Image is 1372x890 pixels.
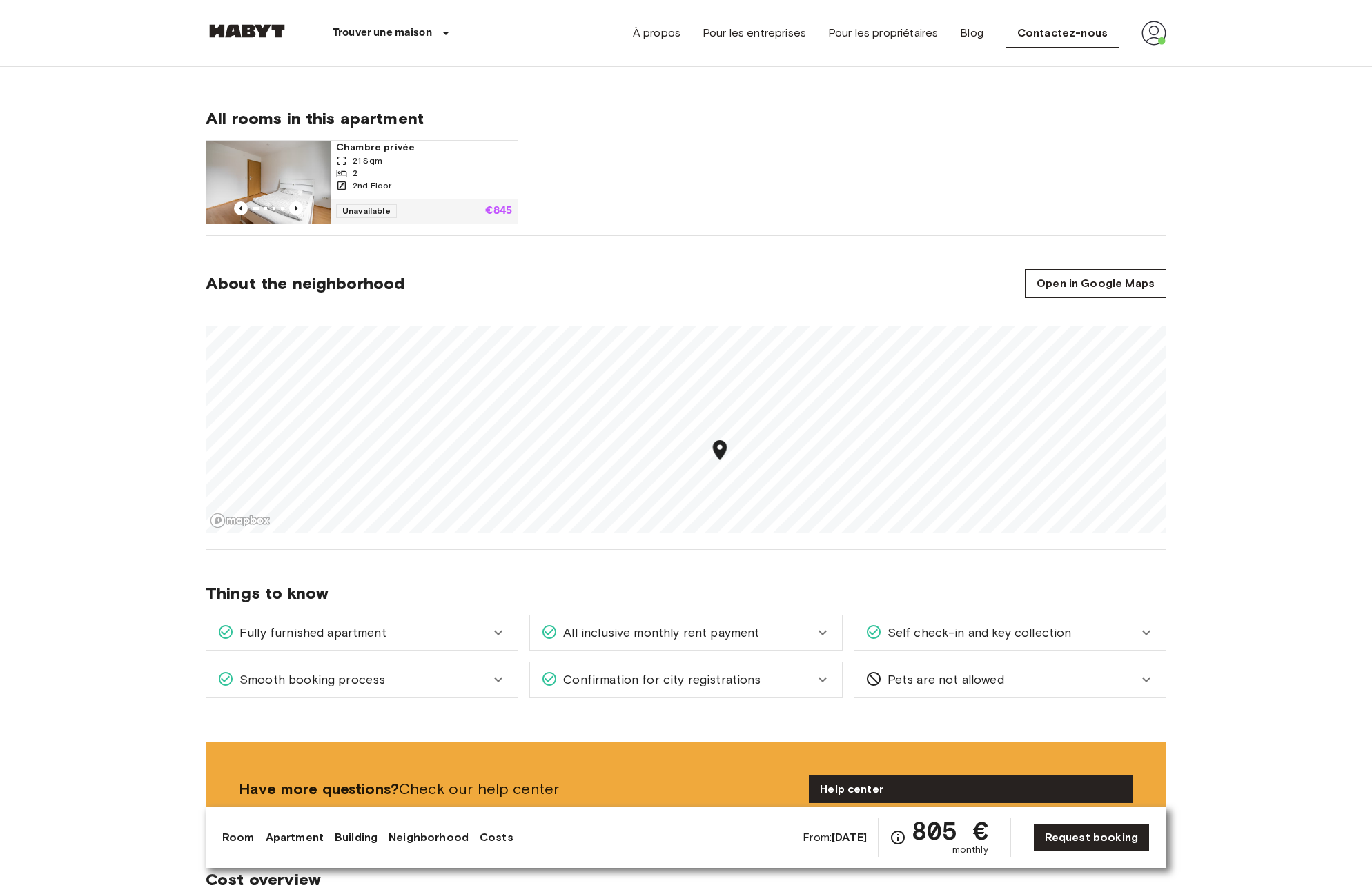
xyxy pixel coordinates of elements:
[289,201,303,215] button: Previous image
[206,140,518,224] a: Marketing picture of unit DE-02-009-02MPrevious imagePrevious imageChambre privée21 Sqm22nd Floor...
[1025,269,1166,298] a: Open in Google Maps
[485,206,513,217] p: €845
[1141,21,1166,46] img: avatar
[882,624,1072,642] span: Self check-in and key collection
[234,671,385,689] span: Smooth booking process
[206,662,518,697] div: Smooth booking process
[828,25,938,41] a: Pour les propriétaires
[206,583,1166,604] span: Things to know
[1006,19,1119,48] a: Contactez-nous
[708,438,732,466] div: Map marker
[832,831,867,844] b: [DATE]
[1033,823,1150,852] a: Request booking
[336,204,397,218] span: Unavailable
[882,671,1004,689] span: Pets are not allowed
[239,780,399,798] b: Have more questions?
[952,843,988,857] span: monthly
[206,615,518,650] div: Fully furnished apartment
[234,201,248,215] button: Previous image
[803,830,867,845] span: From:
[912,818,988,843] span: 805 €
[336,141,512,155] span: Chambre privée
[206,869,1166,890] span: Cost overview
[960,25,983,41] a: Blog
[206,141,331,224] img: Marketing picture of unit DE-02-009-02M
[222,829,255,846] a: Room
[809,775,1133,803] a: Help center
[558,624,759,642] span: All inclusive monthly rent payment
[530,615,841,650] div: All inclusive monthly rent payment
[353,179,391,192] span: 2nd Floor
[239,779,798,800] span: Check our help center
[206,273,404,294] span: About the neighborhood
[633,25,680,41] a: À propos
[234,624,386,642] span: Fully furnished apartment
[854,662,1166,697] div: Pets are not allowed
[206,24,288,38] img: Habyt
[389,829,469,846] a: Neighborhood
[210,513,271,528] a: Mapbox logo
[480,829,513,846] a: Costs
[353,167,357,179] span: 2
[890,829,906,846] svg: Check cost overview for full price breakdown. Please note that discounts apply to new joiners onl...
[353,155,382,167] span: 21 Sqm
[206,326,1166,533] canvas: Map
[333,25,432,41] p: Trouver une maison
[558,671,761,689] span: Confirmation for city registrations
[335,829,378,846] a: Building
[854,615,1166,650] div: Self check-in and key collection
[266,829,324,846] a: Apartment
[703,25,806,41] a: Pour les entreprises
[206,108,1166,129] span: All rooms in this apartment
[530,662,841,697] div: Confirmation for city registrations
